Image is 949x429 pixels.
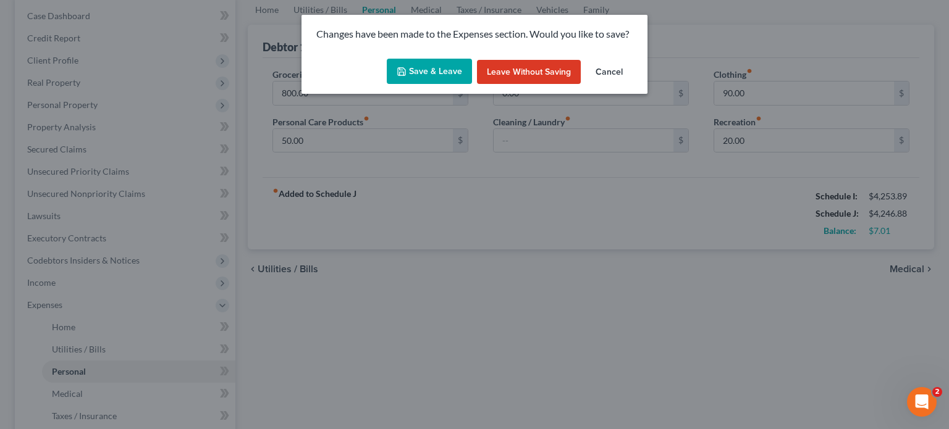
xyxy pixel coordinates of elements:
button: Leave without Saving [477,60,581,85]
button: Cancel [586,60,633,85]
p: Changes have been made to the Expenses section. Would you like to save? [316,27,633,41]
iframe: Intercom live chat [907,387,937,417]
span: 2 [932,387,942,397]
button: Save & Leave [387,59,472,85]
